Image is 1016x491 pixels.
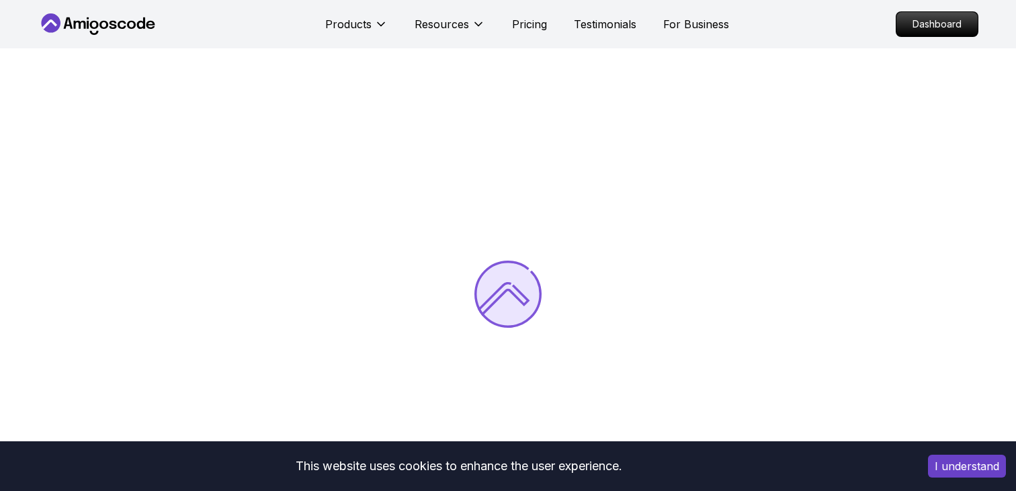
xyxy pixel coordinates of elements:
[10,451,908,481] div: This website uses cookies to enhance the user experience.
[325,16,388,43] button: Products
[663,16,729,32] a: For Business
[325,16,372,32] p: Products
[896,12,978,36] p: Dashboard
[574,16,636,32] a: Testimonials
[415,16,469,32] p: Resources
[512,16,547,32] a: Pricing
[415,16,485,43] button: Resources
[928,455,1006,478] button: Accept cookies
[896,11,978,37] a: Dashboard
